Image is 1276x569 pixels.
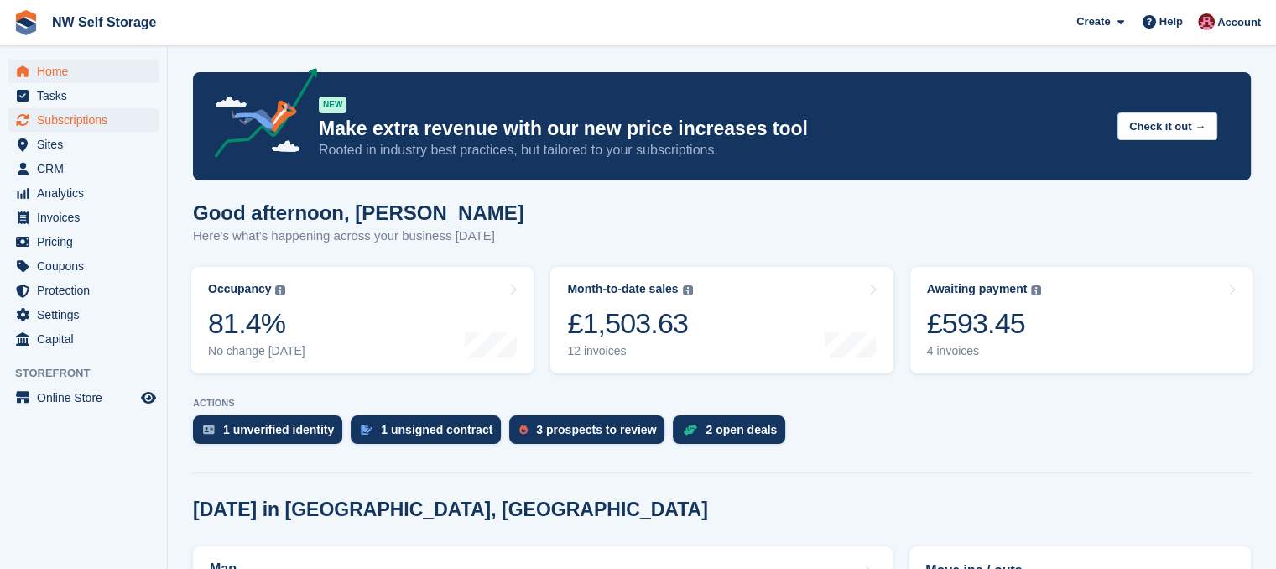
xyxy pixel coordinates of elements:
img: contract_signature_icon-13c848040528278c33f63329250d36e43548de30e8caae1d1a13099fd9432cc5.svg [361,425,372,435]
a: 1 unverified identity [193,415,351,452]
div: 4 invoices [927,344,1042,358]
img: Josh Vines [1198,13,1215,30]
h2: [DATE] in [GEOGRAPHIC_DATA], [GEOGRAPHIC_DATA] [193,499,708,521]
a: Month-to-date sales £1,503.63 12 invoices [550,267,893,373]
div: Occupancy [208,282,271,296]
span: Settings [37,303,138,326]
span: Protection [37,279,138,302]
button: Check it out → [1117,112,1217,140]
span: CRM [37,157,138,180]
img: price-adjustments-announcement-icon-8257ccfd72463d97f412b2fc003d46551f7dbcb40ab6d574587a9cd5c0d94... [201,68,318,164]
p: Here's what's happening across your business [DATE] [193,227,524,246]
div: 12 invoices [567,344,692,358]
a: 2 open deals [673,415,794,452]
a: Preview store [138,388,159,408]
span: Analytics [37,181,138,205]
a: NW Self Storage [45,8,163,36]
div: £593.45 [927,306,1042,341]
h1: Good afternoon, [PERSON_NAME] [193,201,524,224]
div: NEW [319,97,346,113]
span: Pricing [37,230,138,253]
a: menu [8,254,159,278]
div: No change [DATE] [208,344,305,358]
img: icon-info-grey-7440780725fd019a000dd9b08b2336e03edf1995a4989e88bcd33f0948082b44.svg [683,285,693,295]
a: Occupancy 81.4% No change [DATE] [191,267,534,373]
a: menu [8,133,159,156]
img: icon-info-grey-7440780725fd019a000dd9b08b2336e03edf1995a4989e88bcd33f0948082b44.svg [275,285,285,295]
div: Month-to-date sales [567,282,678,296]
a: menu [8,206,159,229]
p: ACTIONS [193,398,1251,409]
div: 3 prospects to review [536,423,656,436]
a: menu [8,181,159,205]
a: menu [8,84,159,107]
span: Invoices [37,206,138,229]
a: menu [8,327,159,351]
img: deal-1b604bf984904fb50ccaf53a9ad4b4a5d6e5aea283cecdc64d6e3604feb123c2.svg [683,424,697,436]
a: menu [8,279,159,302]
div: 1 unverified identity [223,423,334,436]
span: Account [1217,14,1261,31]
a: menu [8,386,159,410]
div: 1 unsigned contract [381,423,492,436]
img: verify_identity-adf6edd0f0f0b5bbfe63781bf79b02c33cf7c696d77639b501bdc392416b5a36.svg [203,425,215,435]
span: Home [37,60,138,83]
div: £1,503.63 [567,306,692,341]
p: Rooted in industry best practices, but tailored to your subscriptions. [319,141,1104,159]
a: menu [8,303,159,326]
span: Storefront [15,365,167,382]
div: 2 open deals [706,423,777,436]
div: 81.4% [208,306,305,341]
a: menu [8,157,159,180]
a: 1 unsigned contract [351,415,509,452]
p: Make extra revenue with our new price increases tool [319,117,1104,141]
span: Subscriptions [37,108,138,132]
span: Create [1076,13,1110,30]
img: prospect-51fa495bee0391a8d652442698ab0144808aea92771e9ea1ae160a38d050c398.svg [519,425,528,435]
a: Awaiting payment £593.45 4 invoices [910,267,1253,373]
a: menu [8,230,159,253]
span: Capital [37,327,138,351]
span: Sites [37,133,138,156]
span: Help [1159,13,1183,30]
span: Tasks [37,84,138,107]
a: menu [8,60,159,83]
img: icon-info-grey-7440780725fd019a000dd9b08b2336e03edf1995a4989e88bcd33f0948082b44.svg [1031,285,1041,295]
div: Awaiting payment [927,282,1028,296]
span: Online Store [37,386,138,410]
img: stora-icon-8386f47178a22dfd0bd8f6a31ec36ba5ce8667c1dd55bd0f319d3a0aa187defe.svg [13,10,39,35]
a: 3 prospects to review [509,415,673,452]
span: Coupons [37,254,138,278]
a: menu [8,108,159,132]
